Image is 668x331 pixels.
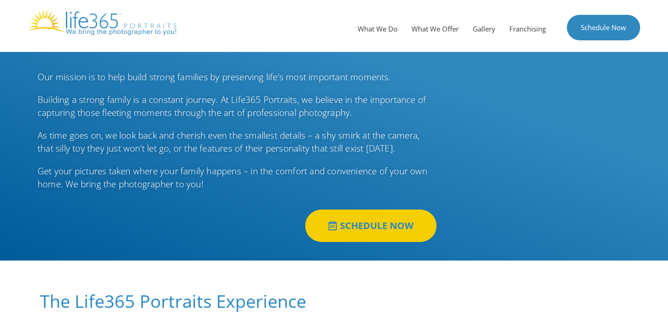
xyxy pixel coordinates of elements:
a: Schedule Now [567,15,640,40]
span: Get your pictures taken where your family happens – in the comfort and convenience of your own ho... [38,165,427,191]
a: Franchising [502,15,553,43]
a: SCHEDULE NOW [305,210,437,242]
span: As time goes on, we look back and cherish even the smallest details – a shy smirk at the camera, ... [38,129,419,155]
span: Building a strong family is a constant journey. At Life365 Portraits, we believe in the importanc... [38,94,426,119]
a: What We Do [351,15,405,43]
span: SCHEDULE NOW [340,221,413,230]
img: Life365 [28,9,176,35]
a: What We Offer [405,15,466,43]
span: Our mission is to help build strong families by preserving life’s most important moments. [38,71,391,83]
a: Gallery [466,15,502,43]
span: The Life365 Portraits Experience [40,289,306,313]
